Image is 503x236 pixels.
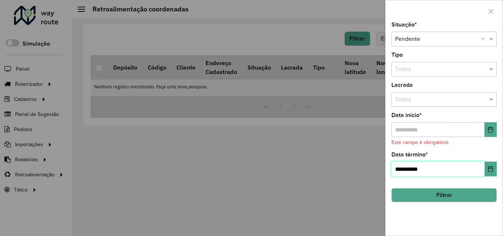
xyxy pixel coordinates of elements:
label: Tipo [391,50,403,59]
formly-validation-message: Este campo é obrigatório [391,140,449,145]
button: Filtrar [391,188,497,202]
button: Choose Date [485,122,497,137]
label: Data término [391,150,428,159]
button: Choose Date [485,162,497,176]
span: Clear all [481,35,488,43]
label: Lacrada [391,81,413,89]
label: Data início [391,111,422,120]
label: Situação [391,20,417,29]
